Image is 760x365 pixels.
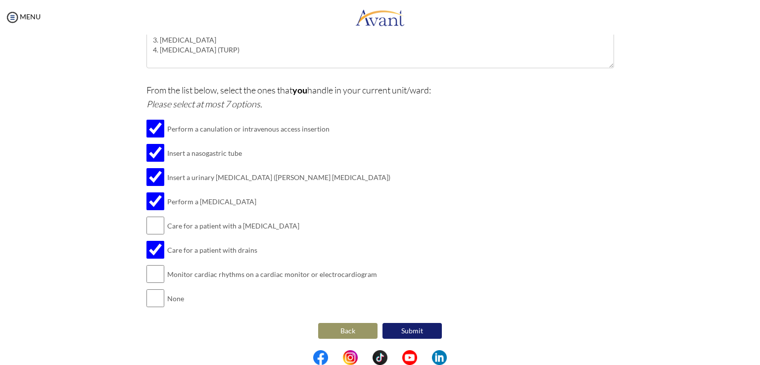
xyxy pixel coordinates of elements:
[292,85,307,95] b: you
[417,350,432,365] img: blank.png
[387,350,402,365] img: blank.png
[432,350,447,365] img: li.png
[167,117,390,141] td: Perform a canulation or intravenous access insertion
[373,350,387,365] img: tt.png
[343,350,358,365] img: in.png
[167,262,390,286] td: Monitor cardiac rhythms on a cardiac monitor or electrocardiogram
[318,323,378,339] button: Back
[167,189,390,214] td: Perform a [MEDICAL_DATA]
[328,350,343,365] img: blank.png
[358,350,373,365] img: blank.png
[402,350,417,365] img: yt.png
[167,165,390,189] td: Insert a urinary [MEDICAL_DATA] ([PERSON_NAME] [MEDICAL_DATA])
[167,238,390,262] td: Care for a patient with drains
[382,323,442,339] button: Submit
[167,214,390,238] td: Care for a patient with a [MEDICAL_DATA]
[355,2,405,32] img: logo.png
[146,83,614,111] p: From the list below, select the ones that handle in your current unit/ward:
[167,141,390,165] td: Insert a nasogastric tube
[313,350,328,365] img: fb.png
[146,98,262,109] i: Please select at most 7 options.
[5,12,41,21] a: MENU
[5,10,20,25] img: icon-menu.png
[167,286,390,311] td: None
